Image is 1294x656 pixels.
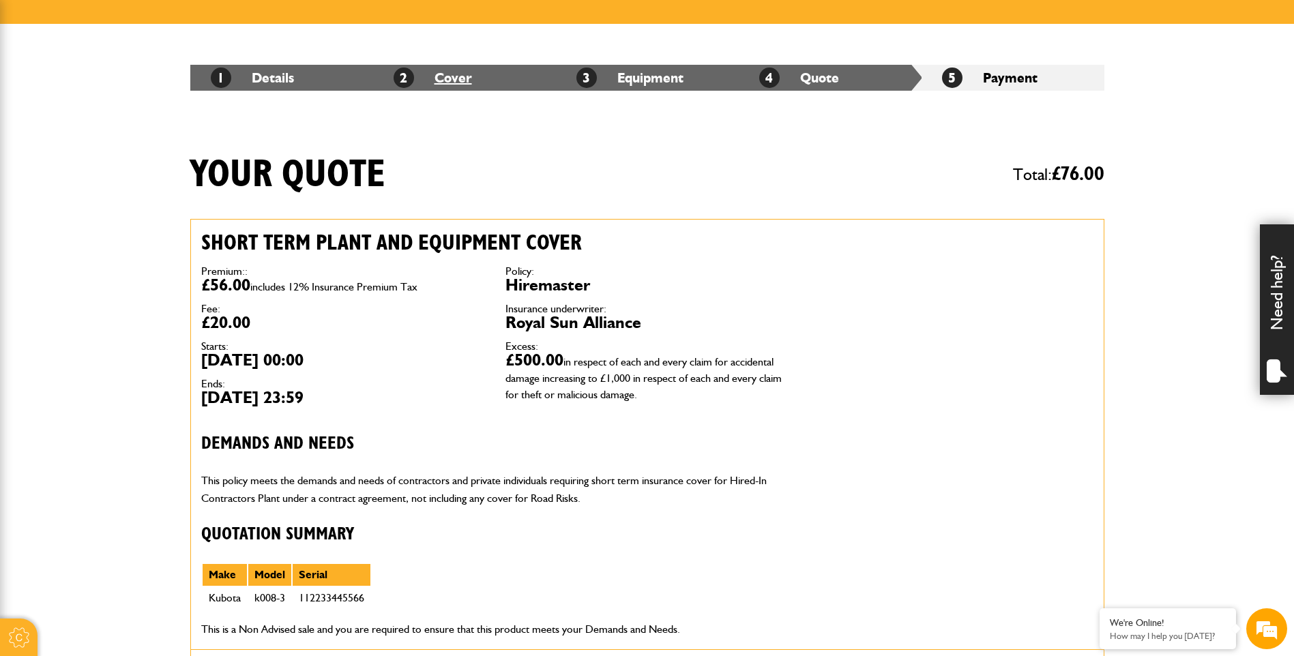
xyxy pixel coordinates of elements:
[505,355,782,401] span: in respect of each and every claim for accidental damage increasing to £1,000 in respect of each ...
[394,70,472,86] a: 2Cover
[576,68,597,88] span: 3
[1013,159,1104,190] span: Total:
[201,277,485,293] dd: £56.00
[71,76,229,94] div: Chat with us now
[202,563,248,586] th: Make
[1110,617,1226,629] div: We're Online!
[211,70,294,86] a: 1Details
[201,378,485,389] dt: Ends:
[505,266,789,277] dt: Policy:
[248,563,292,586] th: Model
[186,420,248,438] em: Start Chat
[18,247,249,408] textarea: Type your message and hit 'Enter'
[505,277,789,293] dd: Hiremaster
[23,76,57,95] img: d_20077148190_company_1631870298795_20077148190
[18,207,249,237] input: Enter your phone number
[739,65,922,91] li: Quote
[201,389,485,406] dd: [DATE] 23:59
[292,586,371,610] td: 112233445566
[201,434,789,455] h3: Demands and needs
[1052,164,1104,184] span: £
[224,7,256,40] div: Minimize live chat window
[1061,164,1104,184] span: 76.00
[201,303,485,314] dt: Fee:
[942,68,962,88] span: 5
[292,563,371,586] th: Serial
[201,341,485,352] dt: Starts:
[211,68,231,88] span: 1
[18,166,249,196] input: Enter your email address
[576,70,683,86] a: 3Equipment
[201,472,789,507] p: This policy meets the demands and needs of contractors and private individuals requiring short te...
[250,280,417,293] span: includes 12% Insurance Premium Tax
[505,341,789,352] dt: Excess:
[201,230,789,256] h2: Short term plant and equipment cover
[248,586,292,610] td: k008-3
[505,352,789,401] dd: £500.00
[201,621,789,638] p: This is a Non Advised sale and you are required to ensure that this product meets your Demands an...
[202,586,248,610] td: Kubota
[18,126,249,156] input: Enter your last name
[190,152,385,198] h1: Your quote
[1110,631,1226,641] p: How may I help you today?
[201,352,485,368] dd: [DATE] 00:00
[201,314,485,331] dd: £20.00
[505,303,789,314] dt: Insurance underwriter:
[505,314,789,331] dd: Royal Sun Alliance
[394,68,414,88] span: 2
[1260,224,1294,395] div: Need help?
[201,524,789,546] h3: Quotation Summary
[922,65,1104,91] li: Payment
[759,68,780,88] span: 4
[201,266,485,277] dt: Premium::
